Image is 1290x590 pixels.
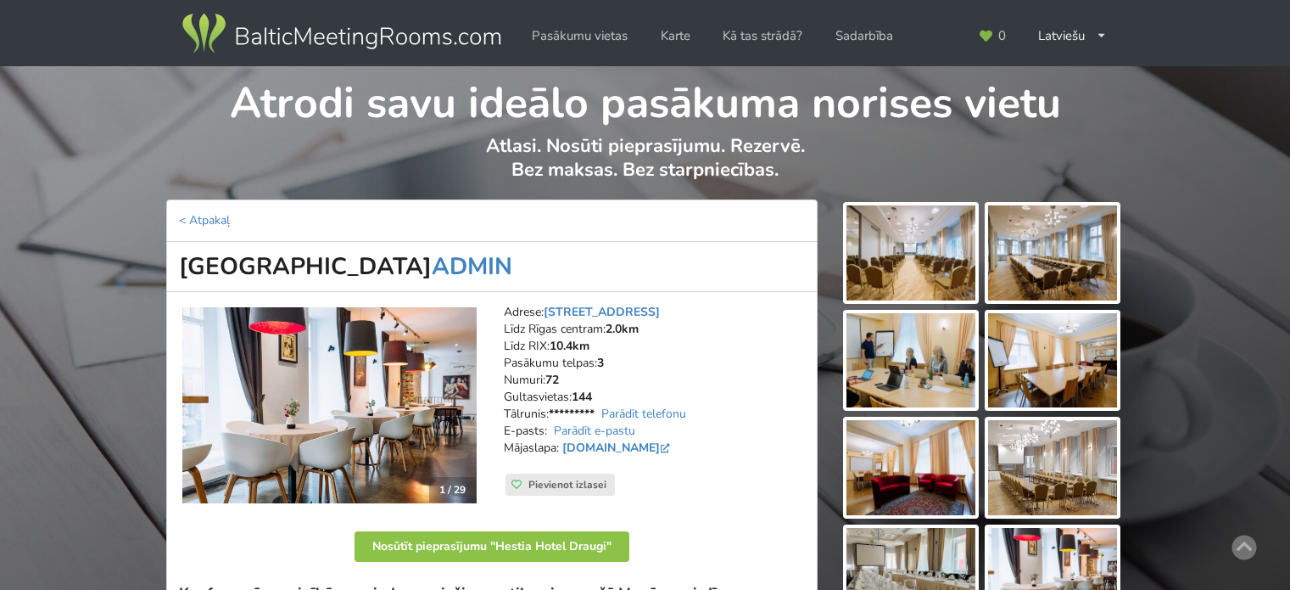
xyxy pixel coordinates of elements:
[504,304,805,474] address: Adrese: Līdz Rīgas centram: Līdz RIX: Pasākumu telpas: Numuri: Gultasvietas: Tālrunis: E-pasts: M...
[545,372,559,388] strong: 72
[824,20,905,53] a: Sadarbība
[179,10,504,58] img: Baltic Meeting Rooms
[572,389,592,405] strong: 144
[988,420,1117,515] img: Hestia Hotel Draugi | Rīga | Pasākumu vieta - galerijas bilde
[429,477,476,503] div: 1 / 29
[182,307,477,504] img: Viesnīca | Rīga | Hestia Hotel Draugi
[846,420,975,515] img: Hestia Hotel Draugi | Rīga | Pasākumu vieta - galerijas bilde
[167,66,1123,131] h1: Atrodi savu ideālo pasākuma norises vietu
[528,478,606,492] span: Pievienot izlasei
[355,531,629,562] button: Nosūtīt pieprasījumu "Hestia Hotel Draugi"
[988,205,1117,301] img: Hestia Hotel Draugi | Rīga | Pasākumu vieta - galerijas bilde
[520,20,639,53] a: Pasākumu vietas
[562,440,673,456] a: [DOMAIN_NAME]
[182,307,477,504] a: Viesnīca | Rīga | Hestia Hotel Draugi 1 / 29
[988,313,1117,408] img: Hestia Hotel Draugi | Rīga | Pasākumu vieta - galerijas bilde
[1026,20,1119,53] div: Latviešu
[606,321,639,337] strong: 2.0km
[554,423,635,439] a: Parādīt e-pastu
[544,304,660,320] a: [STREET_ADDRESS]
[166,242,818,292] h1: [GEOGRAPHIC_DATA]
[711,20,814,53] a: Kā tas strādā?
[846,205,975,301] img: Hestia Hotel Draugi | Rīga | Pasākumu vieta - galerijas bilde
[601,406,686,422] a: Parādīt telefonu
[167,134,1123,199] p: Atlasi. Nosūti pieprasījumu. Rezervē. Bez maksas. Bez starpniecības.
[179,212,230,228] a: < Atpakaļ
[846,313,975,408] img: Hestia Hotel Draugi | Rīga | Pasākumu vieta - galerijas bilde
[550,338,589,354] strong: 10.4km
[432,250,512,283] a: ADMIN
[649,20,702,53] a: Karte
[998,30,1006,42] span: 0
[597,355,604,371] strong: 3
